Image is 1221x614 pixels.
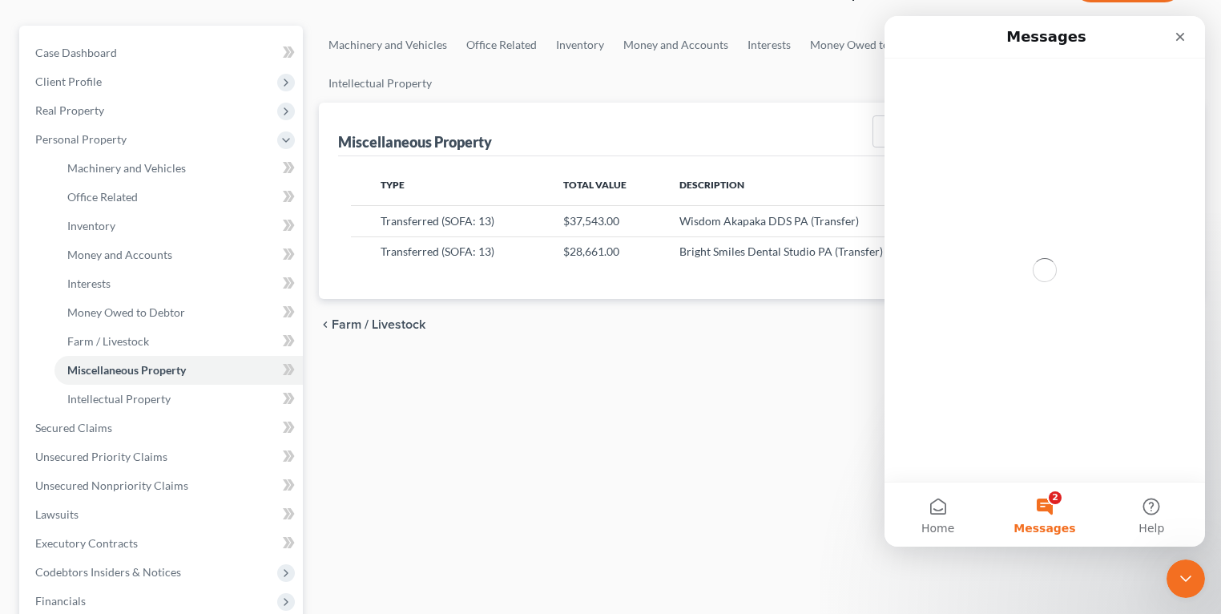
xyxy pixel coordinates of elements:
[563,244,619,258] span: $28,661.00
[54,212,303,240] a: Inventory
[35,507,79,521] span: Lawsuits
[67,219,115,232] span: Inventory
[22,471,303,500] a: Unsecured Nonpriority Claims
[35,103,104,117] span: Real Property
[35,565,181,579] span: Codebtors Insiders & Notices
[67,363,186,377] span: Miscellaneous Property
[35,450,167,463] span: Unsecured Priority Claims
[319,318,425,331] button: chevron_left Farm / Livestock
[885,16,1205,547] iframe: Intercom live chat
[54,269,303,298] a: Interests
[738,26,800,64] a: Interests
[22,442,303,471] a: Unsecured Priority Claims
[22,414,303,442] a: Secured Claims
[22,38,303,67] a: Case Dashboard
[35,594,86,608] span: Financials
[54,298,303,327] a: Money Owed to Debtor
[54,356,303,385] a: Miscellaneous Property
[54,183,303,212] a: Office Related
[332,318,425,331] span: Farm / Livestock
[35,536,138,550] span: Executory Contracts
[22,500,303,529] a: Lawsuits
[22,529,303,558] a: Executory Contracts
[35,421,112,434] span: Secured Claims
[319,64,441,103] a: Intellectual Property
[614,26,738,64] a: Money and Accounts
[679,179,744,191] span: Description
[457,26,546,64] a: Office Related
[319,318,332,331] i: chevron_left
[381,214,494,228] span: Transferred (SOFA: 13)
[35,46,117,59] span: Case Dashboard
[54,327,303,356] a: Farm / Livestock
[319,26,457,64] a: Machinery and Vehicles
[67,277,111,290] span: Interests
[546,26,614,64] a: Inventory
[35,479,188,492] span: Unsecured Nonpriority Claims
[1167,559,1205,598] iframe: Intercom live chat
[679,214,859,228] span: Wisdom Akapaka DDS PA (Transfer)
[67,248,172,261] span: Money and Accounts
[338,132,492,151] div: Miscellaneous Property
[67,392,171,406] span: Intellectual Property
[679,244,883,258] span: Bright Smiles Dental Studio PA (Transfer)
[35,132,127,146] span: Personal Property
[381,179,405,191] span: Type
[67,161,186,175] span: Machinery and Vehicles
[800,26,937,64] a: Money Owed to Debtor
[54,240,303,269] a: Money and Accounts
[67,190,138,204] span: Office Related
[67,334,149,348] span: Farm / Livestock
[381,244,494,258] span: Transferred (SOFA: 13)
[563,214,619,228] span: $37,543.00
[67,305,185,319] span: Money Owed to Debtor
[35,75,102,88] span: Client Profile
[563,179,627,191] span: Total Value
[54,385,303,414] a: Intellectual Property
[54,154,303,183] a: Machinery and Vehicles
